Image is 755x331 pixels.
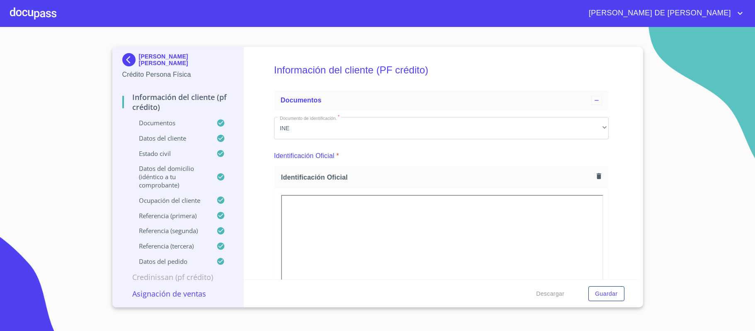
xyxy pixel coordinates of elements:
[583,7,735,20] span: [PERSON_NAME] DE [PERSON_NAME]
[139,53,234,66] p: [PERSON_NAME] [PERSON_NAME]
[533,286,568,302] button: Descargar
[122,289,234,299] p: Asignación de Ventas
[122,272,234,282] p: Credinissan (PF crédito)
[122,53,139,66] img: Docupass spot blue
[536,289,564,299] span: Descargar
[122,92,234,112] p: Información del cliente (PF crédito)
[583,7,745,20] button: account of current user
[281,97,321,104] span: Documentos
[274,90,609,110] div: Documentos
[122,164,217,189] p: Datos del domicilio (idéntico a tu comprobante)
[595,289,617,299] span: Guardar
[122,226,217,235] p: Referencia (segunda)
[281,173,594,182] span: Identificación Oficial
[588,286,624,302] button: Guardar
[122,212,217,220] p: Referencia (primera)
[122,257,217,265] p: Datos del pedido
[122,196,217,204] p: Ocupación del Cliente
[122,242,217,250] p: Referencia (tercera)
[122,70,234,80] p: Crédito Persona Física
[274,151,335,161] p: Identificación Oficial
[122,119,217,127] p: Documentos
[122,134,217,142] p: Datos del cliente
[274,53,609,87] h5: Información del cliente (PF crédito)
[122,53,234,70] div: [PERSON_NAME] [PERSON_NAME]
[274,117,609,139] div: INE
[122,149,217,158] p: Estado Civil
